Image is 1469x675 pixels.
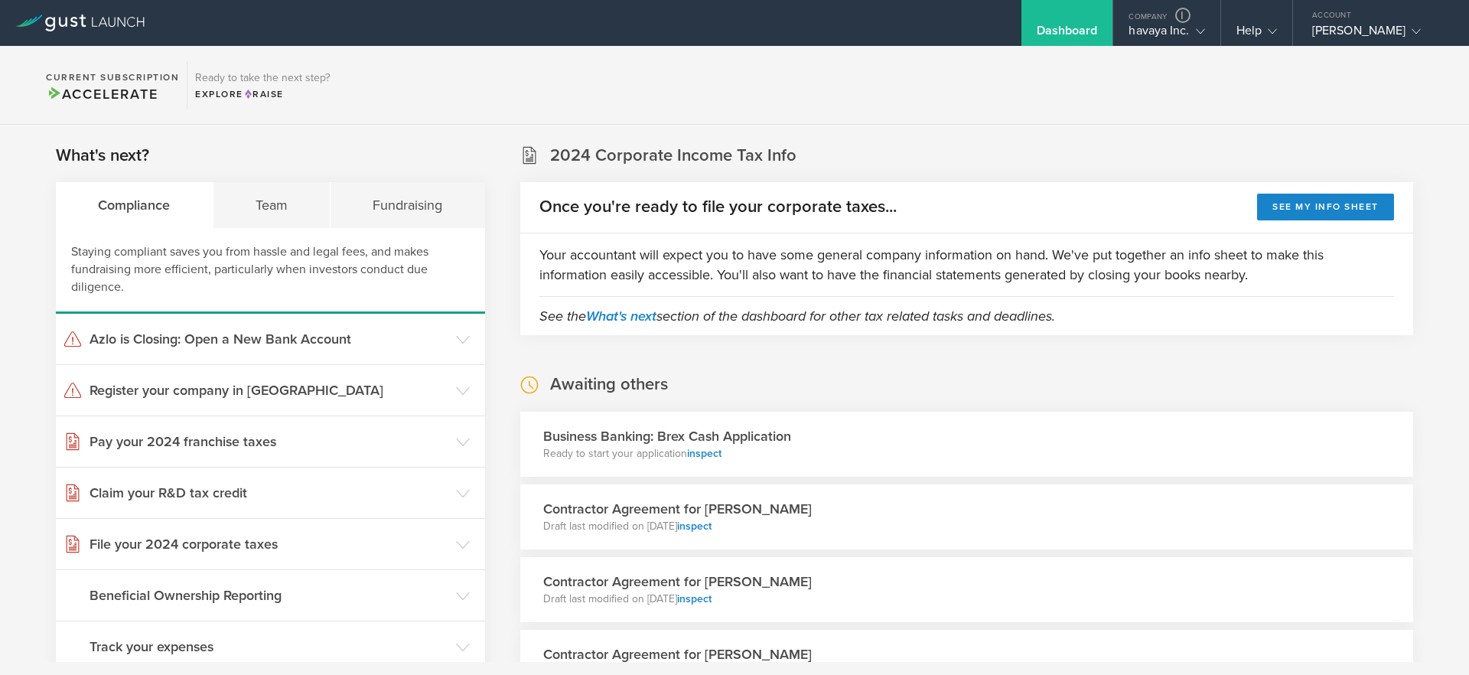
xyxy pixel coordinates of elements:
[539,196,897,218] h2: Once you're ready to file your corporate taxes...
[46,86,158,103] span: Accelerate
[213,182,331,228] div: Team
[539,245,1394,285] p: Your accountant will expect you to have some general company information on hand. We've put toget...
[243,89,284,99] span: Raise
[543,426,791,446] h3: Business Banking: Brex Cash Application
[90,585,448,605] h3: Beneficial Ownership Reporting
[331,182,485,228] div: Fundraising
[1312,23,1442,46] div: [PERSON_NAME]
[56,145,149,167] h2: What's next?
[539,308,1055,324] em: See the section of the dashboard for other tax related tasks and deadlines.
[1037,23,1098,46] div: Dashboard
[550,145,796,167] h2: 2024 Corporate Income Tax Info
[1257,194,1394,220] button: See my info sheet
[543,499,812,519] h3: Contractor Agreement for [PERSON_NAME]
[90,534,448,554] h3: File your 2024 corporate taxes
[543,446,791,461] p: Ready to start your application
[90,380,448,400] h3: Register your company in [GEOGRAPHIC_DATA]
[90,432,448,452] h3: Pay your 2024 franchise taxes
[543,592,812,607] p: Draft last modified on [DATE]
[56,182,213,228] div: Compliance
[1129,23,1204,46] div: havaya Inc.
[46,73,179,82] h2: Current Subscription
[543,644,812,664] h3: Contractor Agreement for [PERSON_NAME]
[550,373,668,396] h2: Awaiting others
[687,447,721,460] a: inspect
[90,329,448,349] h3: Azlo is Closing: Open a New Bank Account
[586,308,656,324] a: What's next
[195,73,330,83] h3: Ready to take the next step?
[1236,23,1277,46] div: Help
[90,637,448,657] h3: Track your expenses
[543,572,812,592] h3: Contractor Agreement for [PERSON_NAME]
[90,483,448,503] h3: Claim your R&D tax credit
[1392,602,1469,675] iframe: Chat Widget
[543,519,812,534] p: Draft last modified on [DATE]
[187,61,337,109] div: Ready to take the next step?ExploreRaise
[677,520,712,533] a: inspect
[677,592,712,605] a: inspect
[56,228,485,314] div: Staying compliant saves you from hassle and legal fees, and makes fundraising more efficient, par...
[195,87,330,101] div: Explore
